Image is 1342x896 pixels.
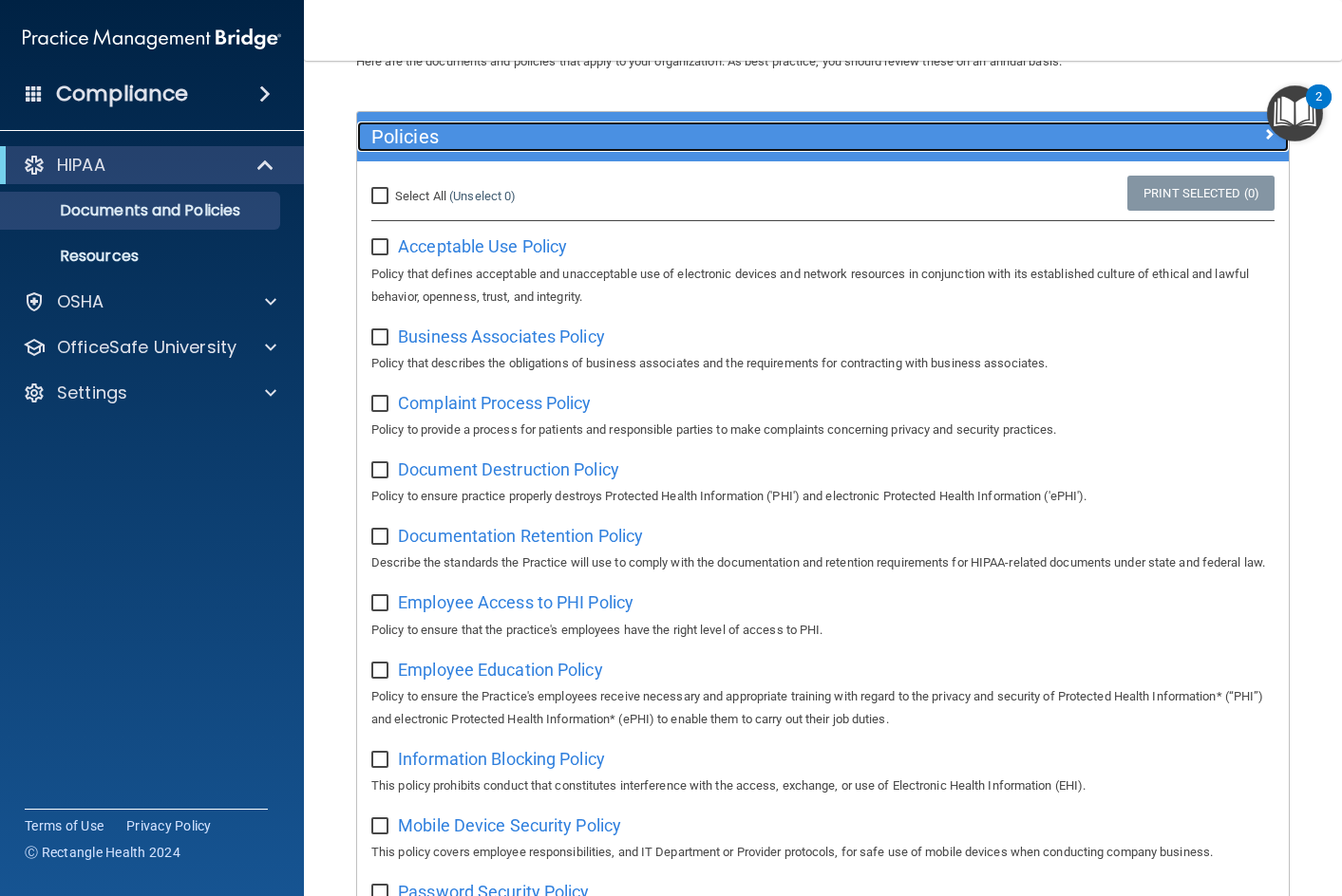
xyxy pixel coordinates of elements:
[23,290,276,313] a: OSHA
[23,20,281,58] img: PMB logo
[1315,97,1322,121] div: 2
[371,189,393,204] input: Select All (Unselect 0)
[398,660,603,680] span: Employee Education Policy
[371,551,1275,574] p: Describe the standards the Practice will use to comply with the documentation and retention requi...
[371,419,1275,441] p: Policy to provide a process for patients and responsible parties to make complaints concerning pr...
[398,815,621,835] span: Mobile Device Security Policy
[25,816,104,835] a: Terms of Use
[398,393,591,413] span: Complaint Process Policy
[23,154,275,177] a: HIPAA
[371,619,1275,642] p: Policy to ensure that the practice's employees have the right level of access to PHI.
[371,485,1275,508] p: Policy to ensure practice properly destroys Protected Health Information ('PHI') and electronic P...
[57,290,104,313] p: OSHA
[371,263,1275,308] p: Policy that defines acceptable and unacceptable use of electronic devices and network resources i...
[371,775,1275,797] p: This policy prohibits conduct that constitutes interference with the access, exchange, or use of ...
[57,336,236,359] p: OfficeSafe University
[398,459,619,479] span: Document Destruction Policy
[23,382,276,404] a: Settings
[1267,85,1323,141] button: Open Resource Center, 2 new notifications
[1127,176,1275,211] a: Print Selected (0)
[371,352,1275,375] p: Policy that describes the obligations of business associates and the requirements for contracting...
[398,327,605,346] span: Business Associates Policy
[371,126,1042,147] h5: Policies
[126,816,212,835] a: Privacy Policy
[398,526,643,546] span: Documentation Retention Policy
[398,749,605,769] span: Information Blocking Policy
[12,247,272,266] p: Resources
[12,201,272,220] p: Documents and Policies
[395,189,446,203] span: Select All
[356,54,1062,68] span: Here are the documents and policies that apply to your organization. As best practice, you should...
[23,336,276,359] a: OfficeSafe University
[57,154,105,177] p: HIPAA
[398,592,633,612] span: Employee Access to PHI Policy
[371,841,1275,864] p: This policy covers employee responsibilities, and IT Department or Provider protocols, for safe u...
[449,189,516,203] a: (Unselect 0)
[56,81,188,107] h4: Compliance
[57,382,127,404] p: Settings
[398,236,567,256] span: Acceptable Use Policy
[25,843,180,862] span: Ⓒ Rectangle Health 2024
[371,685,1275,731] p: Policy to ensure the Practice's employees receive necessary and appropriate training with regard ...
[371,121,1275,152] a: Policies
